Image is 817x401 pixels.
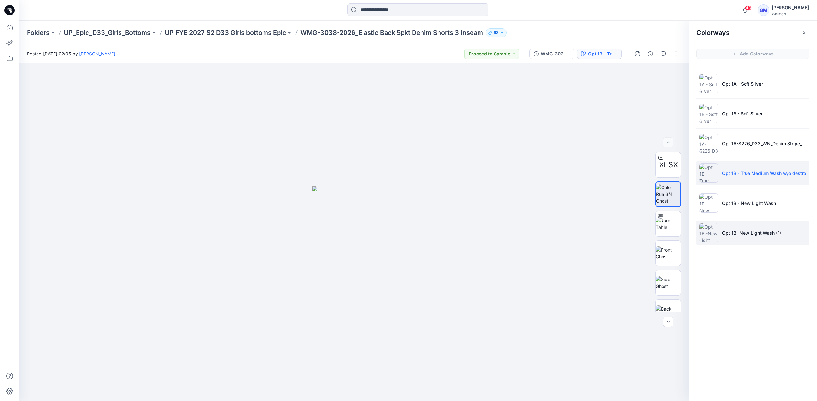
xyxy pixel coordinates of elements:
div: Opt 1B - True Medium Wash w/o destro [588,50,618,57]
div: GM [758,4,769,16]
button: Details [645,49,655,59]
p: Opt 1A - Soft Silver [722,80,763,87]
a: UP_Epic_D33_Girls_Bottoms [64,28,151,37]
p: Opt 1B - Soft Silver [722,110,763,117]
img: Back Ghost [656,305,681,319]
img: Opt 1A - Soft Silver [699,74,718,93]
p: Opt 1B -New Light Wash (1) [722,230,781,236]
a: Folders [27,28,50,37]
img: Opt 1B - New Light Wash [699,193,718,213]
p: Opt 1A-S226_D33_WN_Denim Stripe_ Dark Wash_G2876B [722,140,807,147]
button: WMG-3038-2026_Elastic Back 5pkt Denim Shorts 3 Inseam_Full Colorway [529,49,574,59]
p: Opt 1B - New Light Wash [722,200,776,206]
img: Front Ghost [656,246,681,260]
span: XLSX [659,159,678,171]
img: Opt 1B - Soft Silver [699,104,718,123]
p: 63 [494,29,499,36]
img: Opt 1B - True Medium Wash w/o destro [699,163,718,183]
span: Posted [DATE] 02:05 by [27,50,115,57]
img: Turn Table [656,217,681,230]
h2: Colorways [696,29,729,37]
img: Color Run 3/4 Ghost [656,184,680,204]
a: UP FYE 2027 S2 D33 Girls bottoms Epic [165,28,286,37]
p: WMG-3038-2026_Elastic Back 5pkt Denim Shorts 3 Inseam [300,28,483,37]
img: Opt 1B -New Light Wash (1) [699,223,718,242]
img: Side Ghost [656,276,681,289]
p: Opt 1B - True Medium Wash w/o destro [722,170,806,177]
span: 43 [745,5,752,11]
div: WMG-3038-2026_Elastic Back 5pkt Denim Shorts 3 Inseam_Full Colorway [541,50,570,57]
div: Walmart [772,12,809,16]
a: [PERSON_NAME] [79,51,115,56]
img: Opt 1A-S226_D33_WN_Denim Stripe_ Dark Wash_G2876B [699,134,718,153]
div: [PERSON_NAME] [772,4,809,12]
button: Opt 1B - True Medium Wash w/o destro [577,49,622,59]
button: 63 [486,28,507,37]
